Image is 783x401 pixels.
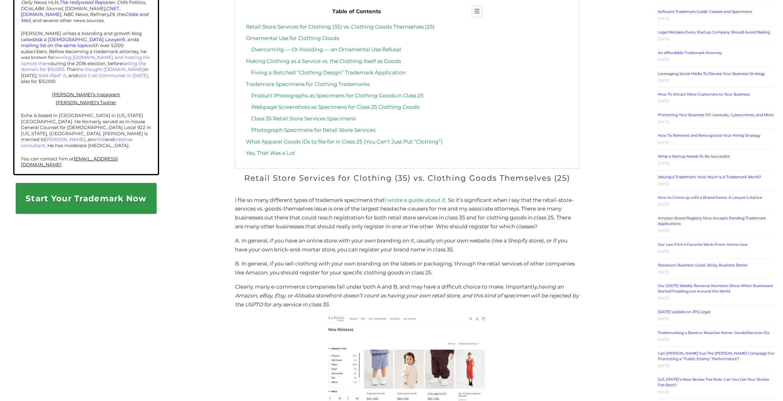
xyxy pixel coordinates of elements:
[658,154,730,159] a: What a Startup Needs To Be Successful
[658,242,748,247] a: Our Law Firm’s Favorite Work-From-Home Gear
[658,216,766,226] a: Amazon Brand Registry Now Accepts Pending Trademark Applications
[34,6,63,11] em: ABA Journal
[658,120,669,124] time: [DATE]
[658,228,669,233] time: [DATE]
[246,139,442,145] a: What Apparel Goods IDs to file for in Class 25 (You Can’t Just Put “Clothing”)
[658,309,710,314] a: [DATE] Update on JPG Legal
[658,249,669,254] time: [DATE]
[658,270,669,274] time: [DATE]
[21,112,152,148] p: Eche is based in [GEOGRAPHIC_DATA] in [US_STATE][GEOGRAPHIC_DATA]. He formerly served as in-house...
[235,284,578,308] em: having an Amazon, eBay, Etsy, or Alibaba storefront doesn’t count as having your own retail store...
[658,50,722,55] a: An Affordable Trademark Attorney
[251,127,375,133] a: Photograph Specimens for Retail Store Services
[45,136,86,142] a: [PERSON_NAME]
[246,81,369,87] a: Trademark Specimens for Clothing Trademarks
[78,66,144,72] a: he bought [DOMAIN_NAME]
[21,156,118,168] a: [EMAIL_ADDRESS][DOMAIN_NAME]
[658,175,761,179] a: Valuing a Trademark: How Much Is A Trademark Worth?
[658,195,762,200] a: How to Come up with a Brand Name: A Lawyer’s Advice
[21,30,152,85] p: [PERSON_NAME] writes a branding and growth blog called , and with over 5,000 subscribers. Before ...
[658,337,669,342] time: [DATE]
[246,58,401,64] a: Making Clothing as a Service vs. the Clothing Itself as Goods
[658,377,769,387] a: [US_STATE]’s New Broker Fee Rule: Can You Get Your Broker Fee Back?
[246,24,434,30] a: Retail Store Services for Clothing (35) vs. Clothing Goods Themselves (25)
[77,73,148,78] a: sold it on Communer in [DATE]
[16,183,157,214] a: Start Your Trademark Now
[37,73,66,78] a: "brat-ified" it
[56,100,116,105] a: [PERSON_NAME]'s Twitter
[384,197,445,203] a: I wrote a guide about it
[21,11,148,23] a: Globe and Mail
[658,263,748,267] a: Recession Business Good, Sticky Business Better
[658,296,669,300] time: [DATE]
[106,6,119,11] a: CNET
[658,9,752,14] a: Software Trademark Guide: Classes and Specimens
[658,71,765,76] a: Leveraging Social Media To Elevate Your Business Strategy
[658,351,775,361] a: Can [PERSON_NAME] Sue The [PERSON_NAME] Campaign For Promoting a “Public Enemy” Performance?
[658,57,669,62] time: [DATE]
[21,54,150,66] a: owning [DOMAIN_NAME] and hosting his comics there
[251,104,419,110] a: Webpage Screenshots as Specimens for Class 25 Clothing Goods
[21,37,139,49] a: a mailing list on the same topic
[658,112,773,117] a: Protecting Your Business 101: Lawsuits, Cybercrimes, and More
[52,92,120,97] a: [PERSON_NAME]'s Instagram
[658,140,669,144] time: [DATE]
[235,168,579,188] h2: Retail Store Services for Clothing (35) vs. Clothing Goods Themselves (25)
[658,182,669,186] time: [DATE]
[658,390,669,394] time: [DATE]
[246,150,295,156] a: Yes, That Was a Lot
[332,7,381,16] span: Table of Contents
[658,37,669,41] time: [DATE]
[658,30,770,34] a: Legal Mistakes Every Startup Company Should Avoid Making
[94,136,105,142] a: artist
[658,133,761,138] a: How To Reinvent and Reinvigorate Your Hiring Strategy
[246,35,339,41] a: Ornamental Use for Clothing Goods
[235,282,579,309] p: Clearly, many e-commerce companies fall under both A and B, and may have a difficult choice to ma...
[658,330,769,335] a: Trademarking a Band or Musician Name: Goods/Services IDs
[21,156,152,168] p: You can contact him at .
[658,202,669,206] time: [DATE]
[34,37,125,42] a: Ask a [DEMOGRAPHIC_DATA] Lawyer®
[658,316,669,321] time: [DATE]
[251,46,401,53] a: Overcoming — Or Avoiding — an Ornamental Use Refusal
[658,92,750,96] a: How To Attract More Customers to Your Business
[251,69,405,76] a: Fixing a Botched “Clothing Design” Trademark Application
[235,196,579,231] p: I file so many different types of trademark specimens that . So it’s significant when I say that ...
[658,161,669,165] time: [DATE]
[21,136,132,148] a: creative consultant
[658,99,669,103] time: [DATE]
[21,61,146,73] a: selling the domain for $15,000
[658,78,669,83] time: [DATE]
[235,259,579,277] p: B. In general, if you sell clothing with your own branding on the labels or packaging, through th...
[251,116,355,122] a: Class 35 Retail Store Services Specimens
[21,11,62,17] a: [DOMAIN_NAME]
[251,92,423,99] a: Product Photographs as Specimens for Clothing Goods in Class 25
[658,364,669,368] time: [DATE]
[235,236,579,254] p: A. In general, if you have an online store with your own branding on it, usually on your own webs...
[658,16,669,21] time: [DATE]
[658,283,773,293] a: Our [DATE] Weekly Revenue Numbers Show When Businesses Started Freaking out Around the World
